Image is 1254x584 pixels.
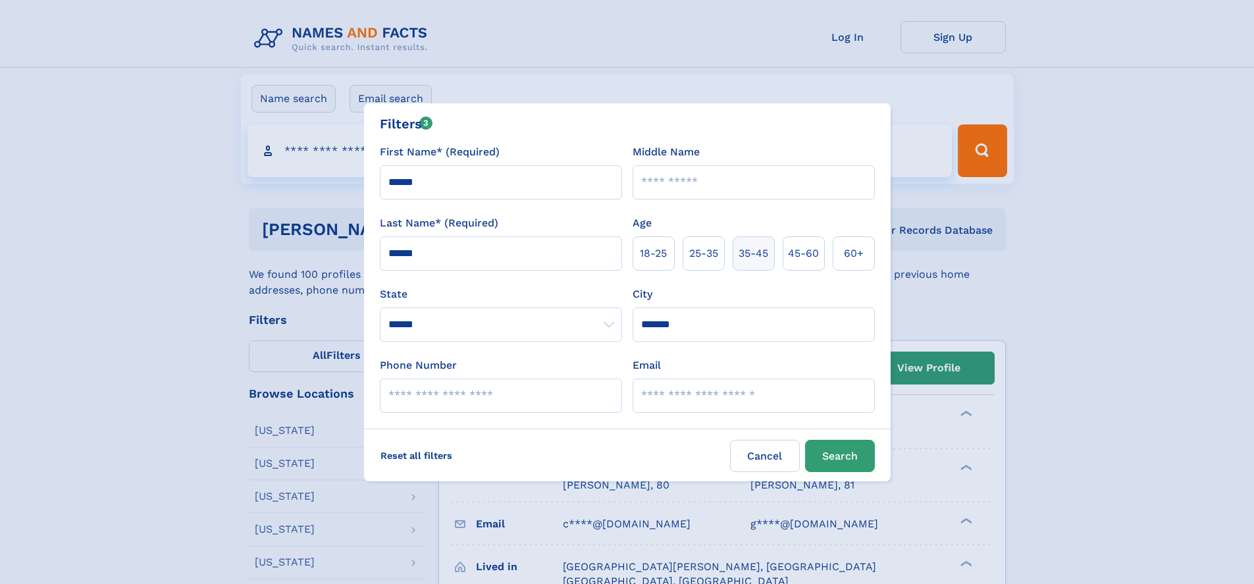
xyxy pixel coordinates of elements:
label: Phone Number [380,358,457,373]
label: City [633,286,652,302]
label: Reset all filters [372,440,461,471]
span: 45‑60 [788,246,819,261]
div: Filters [380,114,433,134]
span: 60+ [844,246,864,261]
span: 18‑25 [640,246,667,261]
label: Middle Name [633,144,700,160]
label: Cancel [730,440,800,472]
label: Last Name* (Required) [380,215,498,231]
label: Email [633,358,661,373]
label: Age [633,215,652,231]
button: Search [805,440,875,472]
span: 35‑45 [739,246,768,261]
label: State [380,286,622,302]
span: 25‑35 [689,246,718,261]
label: First Name* (Required) [380,144,500,160]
